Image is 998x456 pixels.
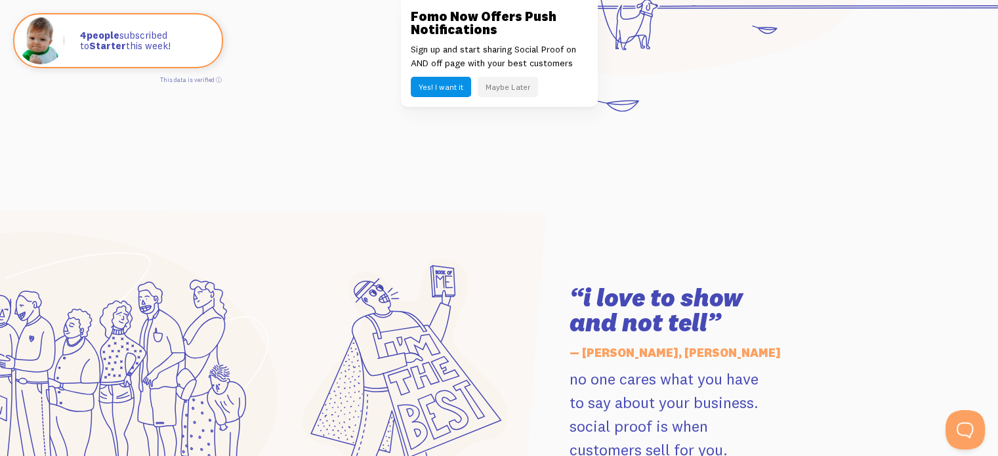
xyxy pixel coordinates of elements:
button: Yes! I want it [411,77,471,97]
iframe: Help Scout Beacon - Open [946,410,985,449]
button: Maybe Later [478,77,538,97]
strong: people [80,29,119,41]
img: Fomo [17,17,64,64]
a: This data is verified ⓘ [160,76,222,83]
h3: “i love to show and not tell” [570,285,865,335]
strong: Starter [89,39,126,52]
p: subscribed to this week! [80,30,209,52]
h3: Fomo Now Offers Push Notifications [411,10,588,36]
h5: — [PERSON_NAME], [PERSON_NAME] [570,339,865,367]
p: Sign up and start sharing Social Proof on AND off page with your best customers [411,43,588,70]
span: 4 [80,30,87,41]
